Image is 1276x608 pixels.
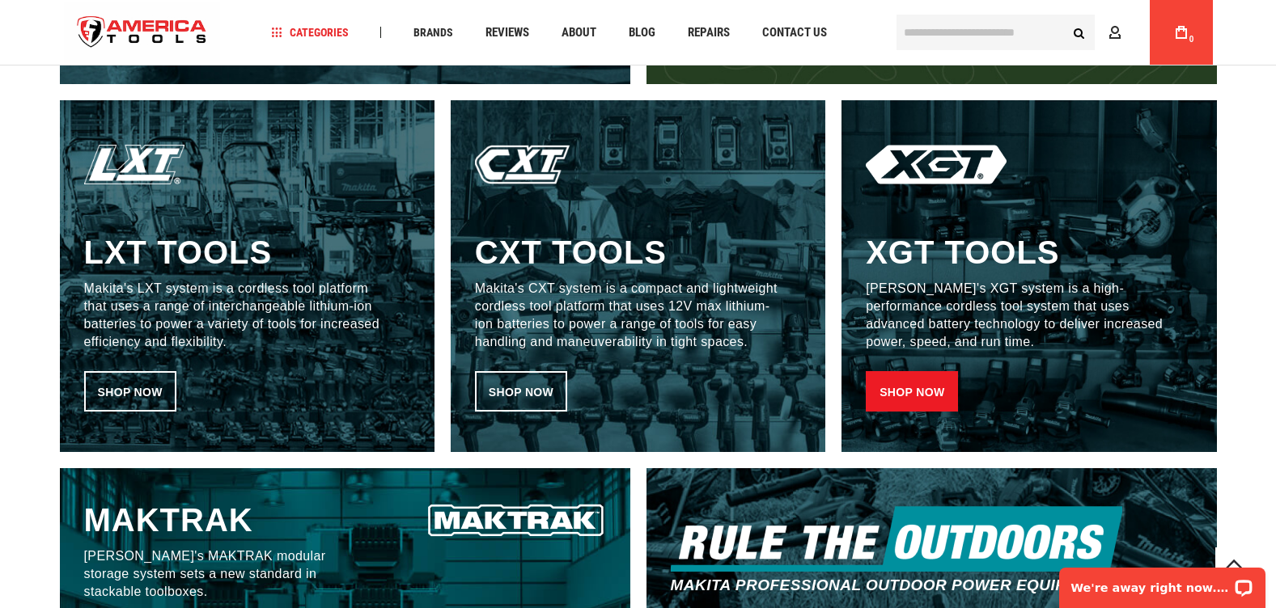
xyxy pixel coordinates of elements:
button: Search [1064,17,1095,48]
a: Reviews [478,22,536,44]
span: Repairs [688,27,730,39]
a: Repairs [680,22,737,44]
iframe: LiveChat chat widget [1049,557,1276,608]
img: America Tools [64,2,221,63]
img: XGT Tools Icon [866,145,1007,184]
h3: Maktrak [84,500,354,539]
a: Brands [406,22,460,44]
p: [PERSON_NAME]'s MAKTRAK modular storage system sets a new standard in stackable toolboxes. [84,547,354,601]
span: 0 [1189,35,1194,44]
a: Shop now [84,371,176,412]
a: Blog [621,22,663,44]
p: Makita's LXT system is a cordless tool platform that uses a range of interchangeable lithium-ion ... [84,280,387,351]
a: Shop now [866,371,958,412]
span: Categories [271,27,349,38]
h4: Makita professional outdoor power equipment [671,576,1112,595]
a: store logo [64,2,221,63]
h3: LXT tools [84,233,273,272]
img: CXT Tools Icon [426,500,606,540]
a: Categories [264,22,356,44]
span: Contact Us [762,27,827,39]
span: Brands [413,27,453,38]
p: Makita's CXT system is a compact and lightweight cordless tool platform that uses 12V max lithium... [475,280,778,351]
span: About [562,27,596,39]
h3: XGT tools [866,233,1059,272]
span: Reviews [485,27,529,39]
span: Blog [629,27,655,39]
a: Contact Us [755,22,834,44]
p: [PERSON_NAME]'s XGT system is a high-performance cordless tool system that uses advanced battery ... [866,280,1168,351]
img: Rule The Outdoors Icon [671,506,1122,572]
a: Shop now [475,371,567,412]
img: CXT Tools Icon [475,145,586,184]
a: About [554,22,604,44]
h3: CXT tools [475,233,667,272]
img: LXT Tools Icon [84,145,184,184]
